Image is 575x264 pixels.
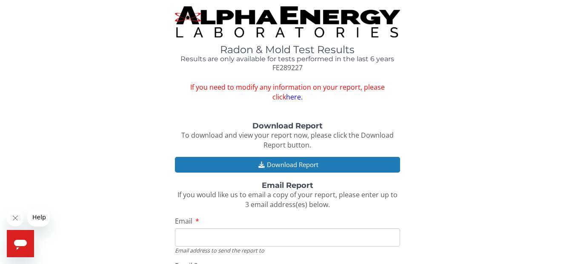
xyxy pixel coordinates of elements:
span: If you would like us to email a copy of your report, please enter up to 3 email address(es) below. [177,190,398,209]
span: To download and view your report now, please click the Download Report button. [181,131,394,150]
iframe: Button to launch messaging window [7,230,34,257]
iframe: Message from company [27,208,50,227]
strong: Email Report [262,181,313,190]
iframe: Close message [7,210,24,227]
span: If you need to modify any information on your report, please click [175,82,400,102]
strong: Download Report [252,121,323,131]
h1: Radon & Mold Test Results [175,44,400,55]
span: FE289227 [272,63,303,72]
h4: Results are only available for tests performed in the last 6 years [175,55,400,63]
img: TightCrop.jpg [175,6,400,37]
span: Email [175,216,192,226]
div: Email address to send the report to [175,247,400,254]
a: here. [286,92,303,102]
button: Download Report [175,157,400,173]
